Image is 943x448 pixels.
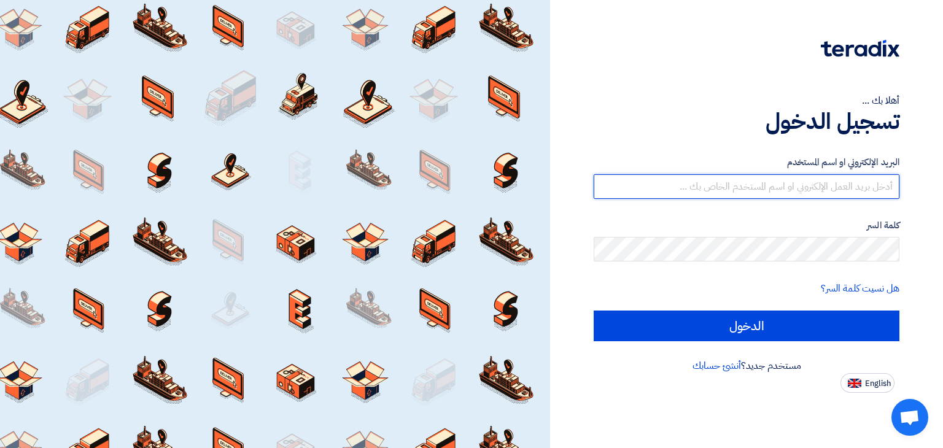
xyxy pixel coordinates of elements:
label: كلمة السر [594,218,899,233]
img: en-US.png [848,379,861,388]
a: أنشئ حسابك [693,358,741,373]
input: أدخل بريد العمل الإلكتروني او اسم المستخدم الخاص بك ... [594,174,899,199]
div: مستخدم جديد؟ [594,358,899,373]
input: الدخول [594,311,899,341]
a: هل نسيت كلمة السر؟ [821,281,899,296]
span: English [865,379,891,388]
button: English [840,373,894,393]
label: البريد الإلكتروني او اسم المستخدم [594,155,899,169]
h1: تسجيل الدخول [594,108,899,135]
div: أهلا بك ... [594,93,899,108]
img: Teradix logo [821,40,899,57]
div: Open chat [891,399,928,436]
